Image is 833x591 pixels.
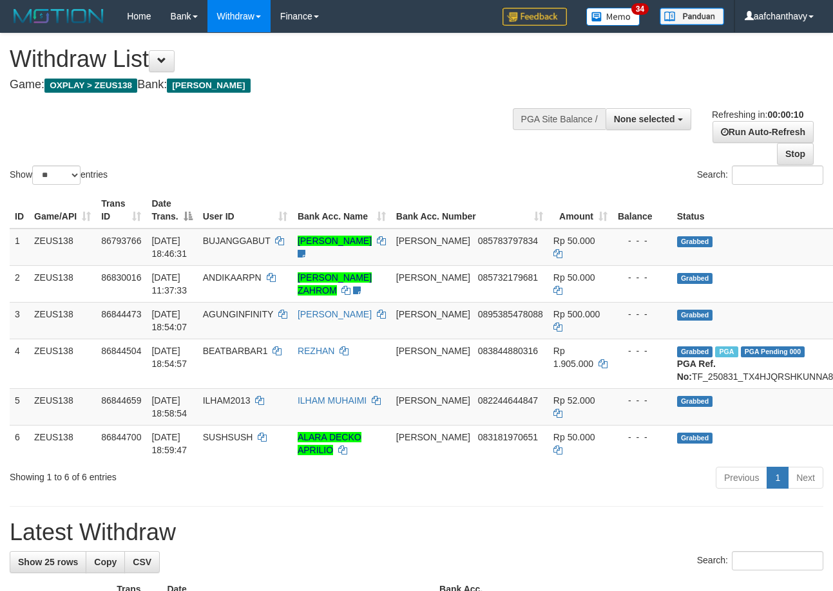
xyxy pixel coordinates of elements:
span: 86793766 [101,236,141,246]
img: panduan.png [660,8,724,25]
label: Search: [697,551,823,570]
img: MOTION_logo.png [10,6,108,26]
a: [PERSON_NAME] [298,309,372,319]
div: - - - [618,308,667,321]
th: Date Trans.: activate to sort column descending [146,192,197,229]
span: [DATE] 11:37:33 [151,272,187,295]
td: ZEUS138 [29,388,96,425]
a: 1 [767,467,789,489]
input: Search: [732,551,823,570]
th: Game/API: activate to sort column ascending [29,192,96,229]
span: Copy 083844880316 to clipboard [478,346,538,356]
div: - - - [618,234,667,247]
span: Refreshing in: [712,109,803,120]
a: ILHAM MUHAIMI [298,395,367,406]
th: User ID: activate to sort column ascending [198,192,292,229]
a: Show 25 rows [10,551,86,573]
span: [PERSON_NAME] [396,395,470,406]
span: Rp 1.905.000 [553,346,593,369]
span: Show 25 rows [18,557,78,567]
th: ID [10,192,29,229]
a: Stop [777,143,814,165]
span: Copy 0895385478088 to clipboard [478,309,543,319]
a: Next [788,467,823,489]
label: Show entries [10,165,108,185]
span: [DATE] 18:54:57 [151,346,187,369]
label: Search: [697,165,823,185]
span: [DATE] 18:46:31 [151,236,187,259]
div: Showing 1 to 6 of 6 entries [10,465,338,483]
td: 4 [10,339,29,388]
span: 86844700 [101,432,141,442]
span: OXPLAY > ZEUS138 [44,79,137,93]
span: Copy [94,557,117,567]
div: - - - [618,271,667,284]
td: 1 [10,229,29,266]
th: Bank Acc. Number: activate to sort column ascending [391,192,548,229]
td: 2 [10,265,29,302]
span: Grabbed [677,396,713,407]
a: Previous [716,467,767,489]
div: - - - [618,344,667,357]
span: Rp 52.000 [553,395,595,406]
span: ANDIKAARPN [203,272,262,283]
th: Bank Acc. Name: activate to sort column ascending [292,192,391,229]
td: ZEUS138 [29,265,96,302]
td: 6 [10,425,29,462]
span: Copy 083181970651 to clipboard [478,432,538,442]
td: 5 [10,388,29,425]
a: [PERSON_NAME] ZAHROM [298,272,372,295]
span: SUSHSUSH [203,432,253,442]
div: PGA Site Balance / [513,108,606,130]
a: CSV [124,551,160,573]
span: Rp 50.000 [553,272,595,283]
span: [PERSON_NAME] [396,432,470,442]
span: Rp 50.000 [553,432,595,442]
span: Grabbed [677,346,713,357]
a: REZHAN [298,346,335,356]
span: Grabbed [677,273,713,284]
span: PGA Pending [741,346,805,357]
span: ILHAM2013 [203,395,251,406]
h1: Withdraw List [10,46,542,72]
span: [PERSON_NAME] [396,272,470,283]
span: Marked by aafRornrotha [715,346,738,357]
span: Grabbed [677,433,713,444]
button: None selected [606,108,691,130]
a: Run Auto-Refresh [713,121,814,143]
span: Rp 500.000 [553,309,600,319]
b: PGA Ref. No: [677,359,716,382]
div: - - - [618,431,667,444]
a: [PERSON_NAME] [298,236,372,246]
span: Grabbed [677,236,713,247]
strong: 00:00:10 [767,109,803,120]
td: 3 [10,302,29,339]
th: Trans ID: activate to sort column ascending [96,192,146,229]
span: Copy 085732179681 to clipboard [478,272,538,283]
span: AGUNGINFINITY [203,309,273,319]
span: [PERSON_NAME] [396,346,470,356]
td: ZEUS138 [29,229,96,266]
a: ALARA DECKO APRILIO [298,432,361,455]
span: 86844473 [101,309,141,319]
span: [DATE] 18:58:54 [151,395,187,418]
span: [PERSON_NAME] [396,236,470,246]
select: Showentries [32,165,81,185]
span: 34 [631,3,649,15]
span: Copy 082244644847 to clipboard [478,395,538,406]
span: CSV [133,557,151,567]
span: BUJANGGABUT [203,236,271,246]
h1: Latest Withdraw [10,520,823,545]
img: Button%20Memo.svg [586,8,640,26]
span: [DATE] 18:59:47 [151,432,187,455]
th: Amount: activate to sort column ascending [548,192,613,229]
span: None selected [614,114,675,124]
input: Search: [732,165,823,185]
h4: Game: Bank: [10,79,542,91]
span: [DATE] 18:54:07 [151,309,187,332]
span: 86844504 [101,346,141,356]
td: ZEUS138 [29,339,96,388]
span: 86830016 [101,272,141,283]
td: ZEUS138 [29,425,96,462]
span: Grabbed [677,310,713,321]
